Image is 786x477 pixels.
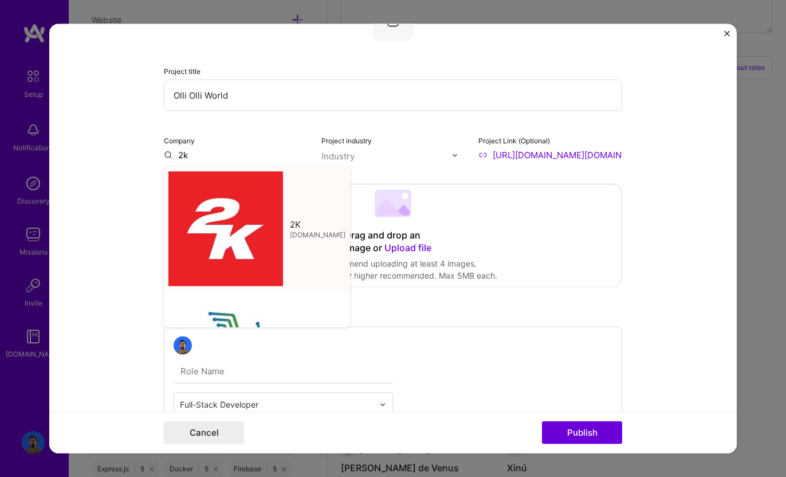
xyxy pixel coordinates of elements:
div: Industry [321,150,355,162]
span: [DOMAIN_NAME] [290,230,345,239]
div: Drag and drop an image or [344,229,442,255]
input: Enter name or website [164,149,308,161]
label: Project industry [321,136,372,145]
button: Cancel [164,421,244,444]
img: Company logo [168,171,283,286]
img: drop icon [451,151,458,158]
div: We recommend uploading at least 4 images. [289,257,497,269]
div: Drag and drop an image or Upload fileWe recommend uploading at least 4 images.1600x1200px or high... [164,184,622,287]
span: 2K [290,218,301,230]
img: Company logo [168,295,283,410]
div: 1600x1200px or higher recommended. Max 5MB each. [289,269,497,281]
div: Role [164,310,622,322]
input: Role Name [174,359,393,384]
span: Upload file [384,242,431,253]
img: Company logo [372,1,414,42]
input: Enter link [478,149,622,161]
button: Close [724,31,730,43]
button: Publish [542,421,622,444]
label: Project Link (Optional) [478,136,550,145]
input: Enter the name of the project [164,80,622,111]
img: drop icon [379,401,386,408]
label: Company [164,136,195,145]
label: Project title [164,67,201,76]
